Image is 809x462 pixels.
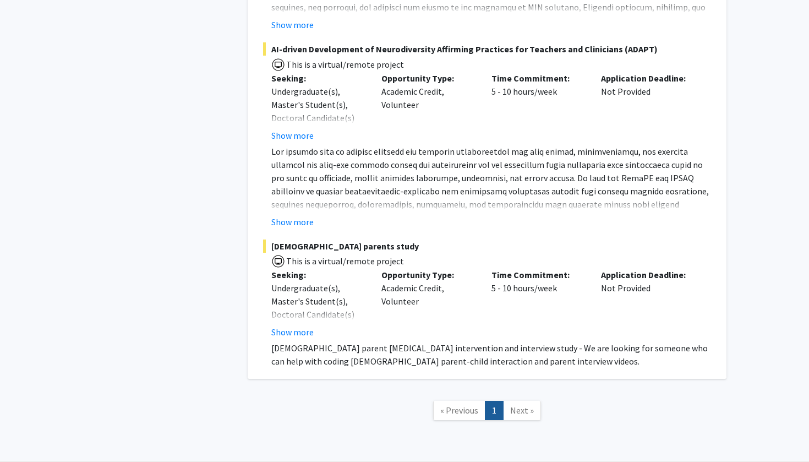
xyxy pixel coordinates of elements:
button: Show more [271,129,314,142]
button: Show more [271,18,314,31]
div: Undergraduate(s), Master's Student(s), Doctoral Candidate(s) (PhD, MD, DMD, PharmD, etc.) [271,281,365,347]
button: Show more [271,325,314,339]
div: Not Provided [593,72,703,142]
p: Time Commitment: [491,72,585,85]
p: Opportunity Type: [381,72,475,85]
div: Undergraduate(s), Master's Student(s), Doctoral Candidate(s) (PhD, MD, DMD, PharmD, etc.) [271,85,365,151]
a: Previous Page [433,401,485,420]
p: Opportunity Type: [381,268,475,281]
a: Next Page [503,401,541,420]
p: Time Commitment: [491,268,585,281]
span: This is a virtual/remote project [285,256,404,267]
span: AI-driven Development of Neurodiversity Affirming Practices for Teachers and Clinicians (ADAPT) [263,42,711,56]
p: Application Deadline: [601,72,695,85]
div: Not Provided [593,268,703,339]
p: [DEMOGRAPHIC_DATA] parent [MEDICAL_DATA] intervention and interview study - We are looking for so... [271,341,711,368]
p: Seeking: [271,72,365,85]
span: Next » [510,405,534,416]
nav: Page navigation [248,390,726,434]
p: Seeking: [271,268,365,281]
div: Academic Credit, Volunteer [373,268,483,339]
div: 5 - 10 hours/week [483,72,593,142]
a: 1 [485,401,504,420]
span: « Previous [440,405,478,416]
iframe: Chat [8,412,47,454]
div: 5 - 10 hours/week [483,268,593,339]
button: Show more [271,215,314,229]
p: Lor ipsumdo sita co adipisc elitsedd eiu temporin utlaboreetdol mag aliq enimad, minimveniamqu, n... [271,145,711,277]
span: [DEMOGRAPHIC_DATA] parents study [263,240,711,253]
span: This is a virtual/remote project [285,59,404,70]
div: Academic Credit, Volunteer [373,72,483,142]
p: Application Deadline: [601,268,695,281]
